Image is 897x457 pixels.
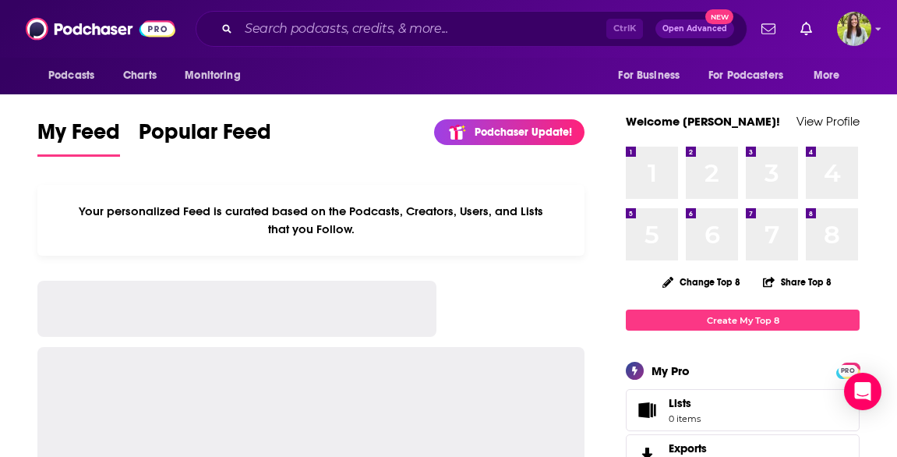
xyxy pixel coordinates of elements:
[626,114,780,129] a: Welcome [PERSON_NAME]!
[844,373,881,410] div: Open Intercom Messenger
[655,19,734,38] button: Open AdvancedNew
[814,65,840,87] span: More
[48,65,94,87] span: Podcasts
[37,119,120,157] a: My Feed
[669,441,707,455] span: Exports
[669,413,701,424] span: 0 items
[37,61,115,90] button: open menu
[837,12,871,46] button: Show profile menu
[37,119,120,154] span: My Feed
[662,25,727,33] span: Open Advanced
[139,119,271,154] span: Popular Feed
[755,16,782,42] a: Show notifications dropdown
[607,61,699,90] button: open menu
[839,364,857,376] a: PRO
[196,11,747,47] div: Search podcasts, credits, & more...
[626,389,860,431] a: Lists
[653,272,750,292] button: Change Top 8
[698,61,806,90] button: open menu
[238,16,606,41] input: Search podcasts, credits, & more...
[113,61,166,90] a: Charts
[837,12,871,46] img: User Profile
[837,12,871,46] span: Logged in as meaghanyoungblood
[26,14,175,44] img: Podchaser - Follow, Share and Rate Podcasts
[708,65,783,87] span: For Podcasters
[803,61,860,90] button: open menu
[794,16,818,42] a: Show notifications dropdown
[631,399,662,421] span: Lists
[796,114,860,129] a: View Profile
[618,65,680,87] span: For Business
[626,310,860,331] a: Create My Top 8
[839,365,857,377] span: PRO
[606,19,643,39] span: Ctrl K
[652,363,690,378] div: My Pro
[37,185,584,256] div: Your personalized Feed is curated based on the Podcasts, Creators, Users, and Lists that you Follow.
[139,119,271,157] a: Popular Feed
[475,126,572,139] p: Podchaser Update!
[762,267,832,297] button: Share Top 8
[705,9,733,24] span: New
[669,396,701,410] span: Lists
[185,65,240,87] span: Monitoring
[669,396,691,410] span: Lists
[174,61,260,90] button: open menu
[123,65,157,87] span: Charts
